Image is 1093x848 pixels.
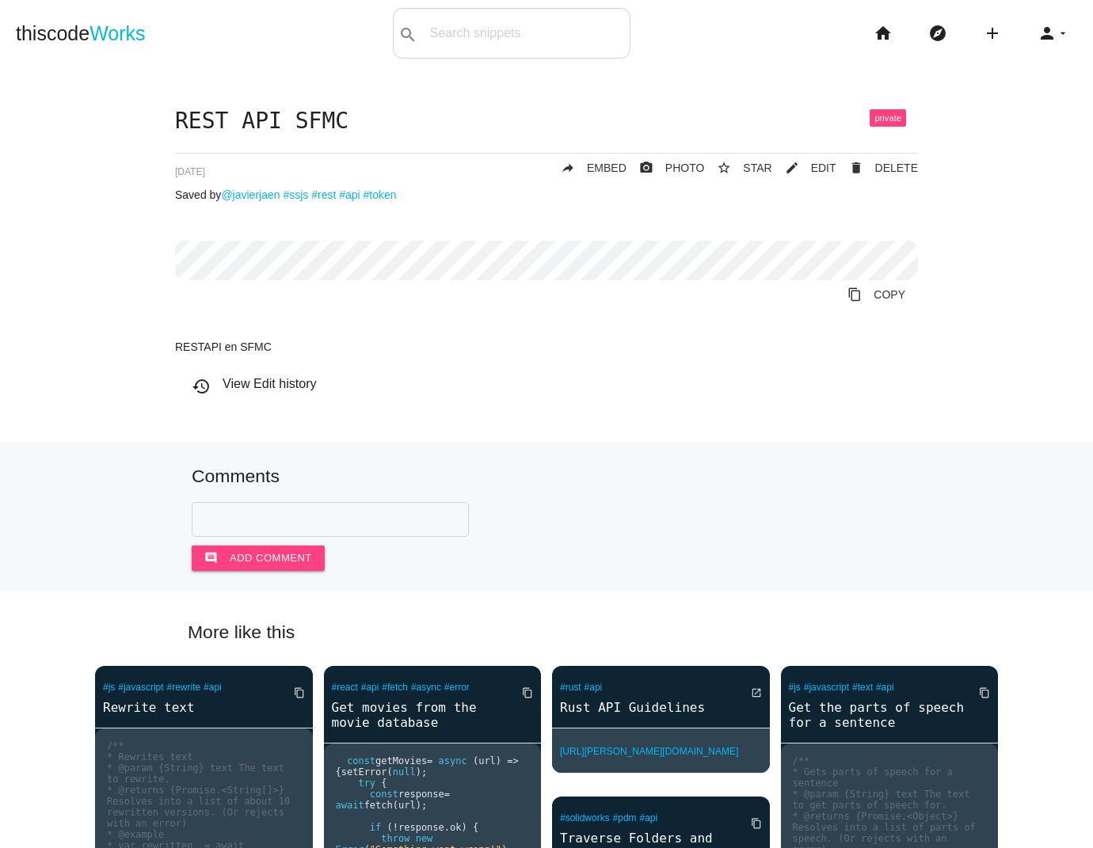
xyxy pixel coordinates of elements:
a: #js [103,682,115,693]
a: #error [444,682,470,693]
i: content_copy [294,679,305,707]
span: ) [461,822,467,833]
a: #rust [560,682,581,693]
i: photo_camera [639,154,653,182]
span: async [439,755,467,766]
p: Saved by [175,188,918,201]
span: const [370,789,398,800]
span: try [358,778,375,789]
button: star_borderSTAR [704,154,771,182]
span: . [444,822,450,833]
a: Get movies from the movie database [324,698,542,732]
p: RESTAPI en SFMC [175,340,918,353]
span: => [507,755,518,766]
i: home [874,8,893,59]
i: reply [561,154,575,182]
span: ); [416,800,427,811]
a: Copy to Clipboard [738,809,762,838]
a: #ssjs [283,188,308,201]
a: Copy to Clipboard [281,679,305,707]
span: Works [89,22,145,44]
a: @javierjaen [221,188,280,201]
i: open_in_new [751,679,762,707]
a: #api [339,188,360,201]
i: content_copy [522,679,533,707]
i: comment [204,546,218,571]
i: content_copy [979,679,990,707]
a: mode_editEDIT [772,154,836,182]
span: { [381,778,387,789]
a: Copy to Clipboard [509,679,533,707]
span: getMovies [375,755,427,766]
span: EMBED [587,162,626,174]
a: #api [361,682,379,693]
span: ( [473,755,478,766]
i: search [398,10,417,60]
i: mode_edit [785,154,799,182]
span: url [478,755,496,766]
span: ) [496,755,501,766]
span: ); [416,766,427,778]
a: Rewrite text [95,698,313,717]
h5: More like this [164,622,929,642]
button: commentAdd comment [192,546,325,571]
a: Copy to Clipboard [966,679,990,707]
span: STAR [743,162,771,174]
i: content_copy [847,280,862,309]
a: #javascript [118,682,163,693]
a: thiscodeWorks [16,8,146,59]
a: #javascript [804,682,849,693]
a: #api [876,682,894,693]
h1: REST API SFMC [175,109,918,134]
a: [URL][PERSON_NAME][DOMAIN_NAME] [560,746,738,757]
i: explore [928,8,947,59]
span: new [416,833,433,844]
i: star_border [717,154,731,182]
h6: View Edit history [192,377,918,391]
span: response [398,822,444,833]
span: ( [393,800,398,811]
span: DELETE [875,162,918,174]
a: Get the parts of speech for a sentence [781,698,999,732]
span: throw [381,833,409,844]
span: { [473,822,478,833]
i: arrow_drop_down [1057,8,1069,59]
i: delete [849,154,863,182]
span: = [444,789,450,800]
a: #js [789,682,801,693]
span: { [336,766,341,778]
a: #api [585,682,603,693]
span: response [398,789,444,800]
a: #solidworks [560,812,610,823]
a: Rust API Guidelines [552,698,770,717]
button: search [394,9,422,58]
a: photo_cameraPHOTO [626,154,705,182]
span: null [393,766,416,778]
span: setError [341,766,387,778]
span: EDIT [811,162,836,174]
span: fetch [364,800,393,811]
span: const [347,755,375,766]
i: content_copy [751,809,762,838]
span: PHOTO [665,162,705,174]
a: open_in_new [738,679,762,707]
span: [DATE] [175,166,205,177]
i: history [192,377,211,396]
span: if [370,822,381,833]
a: #text [852,682,873,693]
a: #token [364,188,397,201]
a: #async [411,682,441,693]
a: #react [332,682,358,693]
i: add [983,8,1002,59]
span: ok [450,822,461,833]
a: #rewrite [166,682,200,693]
a: replyEMBED [548,154,626,182]
input: Search snippets [422,17,630,50]
a: Delete Post [836,154,918,182]
span: await [336,800,364,811]
a: #api [204,682,222,693]
a: #pdm [613,812,637,823]
a: #fetch [382,682,408,693]
span: (! [387,822,398,833]
h5: Comments [192,466,901,486]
